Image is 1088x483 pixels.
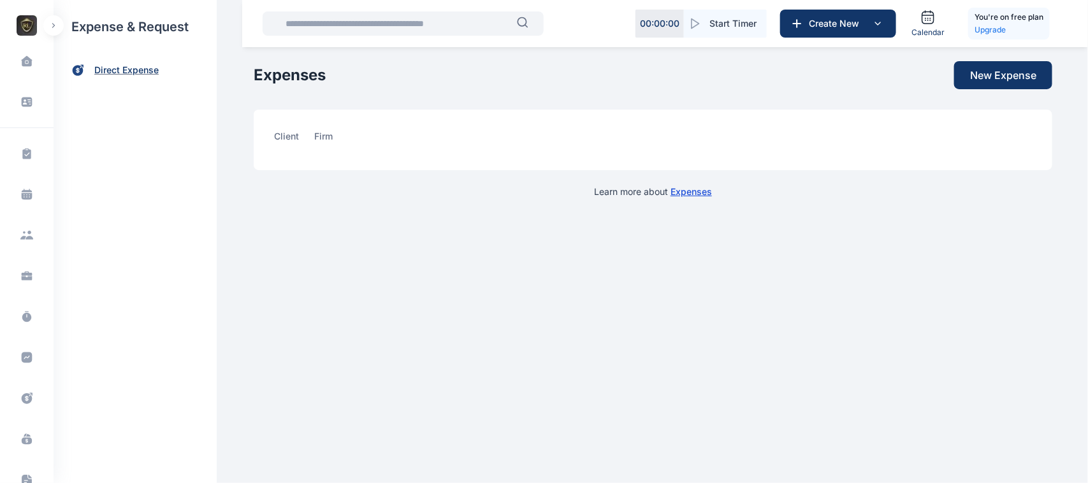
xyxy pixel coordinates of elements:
a: Upgrade [975,24,1043,36]
button: Start Timer [684,10,767,38]
a: Expenses [671,186,712,197]
button: Create New [780,10,896,38]
a: client [274,130,314,150]
span: Calendar [911,27,945,38]
span: Start Timer [709,17,757,30]
p: 00 : 00 : 00 [640,17,679,30]
h1: Expenses [254,65,326,85]
span: firm [314,130,333,150]
span: Create New [804,17,870,30]
span: New Expense [970,68,1036,83]
h5: You're on free plan [975,11,1043,24]
span: direct expense [94,64,159,77]
p: Learn more about [594,185,712,198]
a: Calendar [906,4,950,43]
a: direct expense [54,54,217,87]
span: client [274,130,299,150]
a: firm [314,130,348,150]
button: New Expense [954,61,1052,89]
